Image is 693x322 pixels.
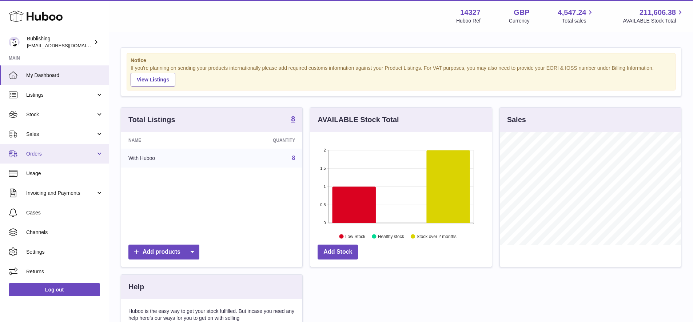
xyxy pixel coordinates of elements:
[417,234,457,239] text: Stock over 2 months
[623,8,684,24] a: 211,606.38 AVAILABLE Stock Total
[131,65,672,86] div: If you're planning on sending your products internationally please add required customs informati...
[509,17,530,24] div: Currency
[26,249,103,255] span: Settings
[26,209,103,216] span: Cases
[121,149,217,168] td: With Huboo
[27,43,107,48] span: [EMAIL_ADDRESS][DOMAIN_NAME]
[324,221,326,225] text: 0
[26,268,103,275] span: Returns
[292,155,295,161] a: 8
[291,115,295,124] a: 8
[623,17,684,24] span: AVAILABLE Stock Total
[456,17,481,24] div: Huboo Ref
[131,73,175,86] a: View Listings
[131,57,672,64] strong: Notice
[562,17,594,24] span: Total sales
[217,132,302,149] th: Quantity
[9,37,20,48] img: regine@bublishing.com
[507,115,526,125] h3: Sales
[558,8,595,24] a: 4,547.24 Total sales
[26,131,96,138] span: Sales
[318,115,399,125] h3: AVAILABLE Stock Total
[324,184,326,189] text: 1
[26,229,103,236] span: Channels
[27,35,92,49] div: Bublishing
[121,132,217,149] th: Name
[460,8,481,17] strong: 14327
[26,170,103,177] span: Usage
[9,283,100,296] a: Log out
[128,282,144,292] h3: Help
[291,115,295,122] strong: 8
[324,148,326,152] text: 2
[640,8,676,17] span: 211,606.38
[26,190,96,197] span: Invoicing and Payments
[26,150,96,157] span: Orders
[128,245,199,259] a: Add products
[26,92,96,98] span: Listings
[128,308,295,322] p: Huboo is the easy way to get your stock fulfilled. But incase you need any help here's our ways f...
[26,72,103,79] span: My Dashboard
[318,245,358,259] a: Add Stock
[320,166,326,170] text: 1.5
[514,8,529,17] strong: GBP
[558,8,586,17] span: 4,547.24
[320,202,326,207] text: 0.5
[26,111,96,118] span: Stock
[128,115,175,125] h3: Total Listings
[378,234,405,239] text: Healthy stock
[345,234,366,239] text: Low Stock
